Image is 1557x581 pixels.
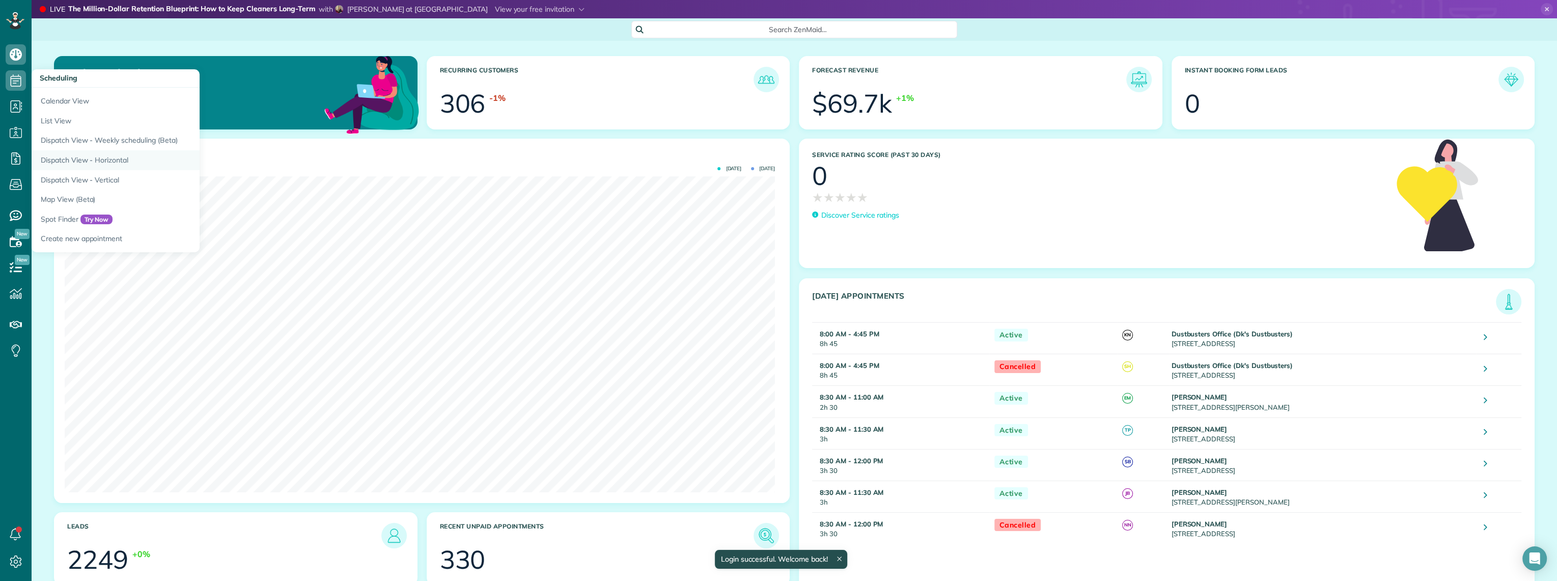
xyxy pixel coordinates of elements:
[812,323,989,354] td: 8h 45
[1122,361,1133,372] span: SH
[820,457,883,465] strong: 8:30 AM - 12:00 PM
[857,189,868,206] span: ★
[714,550,847,569] div: Login successful. Welcome back!
[812,386,989,417] td: 2h 30
[32,170,286,190] a: Dispatch View - Vertical
[1122,520,1133,531] span: NN
[812,292,1496,314] h3: [DATE] Appointments
[994,487,1028,500] span: Active
[1498,292,1519,312] img: icon_todays_appointments-901f7ab196bb0bea1936b74009e4eb5ffbc2d2711fa7634e0d609ed5ef32b18b.png
[15,229,30,239] span: New
[1122,393,1133,404] span: EM
[1185,91,1200,116] div: 0
[1129,69,1149,90] img: icon_forecast_revenue-8c13a41c7ed35a8dcfafea3cbb826a0462acb37728057bba2d056411b612bbbe.png
[32,88,286,111] a: Calendar View
[812,91,892,116] div: $69.7k
[812,354,989,386] td: 8h 45
[67,152,779,161] h3: Actual Revenue this month
[67,523,381,548] h3: Leads
[812,481,989,512] td: 3h
[1169,323,1476,354] td: [STREET_ADDRESS]
[820,425,883,433] strong: 8:30 AM - 11:30 AM
[1122,457,1133,467] span: SB
[1172,425,1228,433] strong: [PERSON_NAME]
[32,229,286,252] a: Create new appointment
[40,73,77,83] span: Scheduling
[1169,386,1476,417] td: [STREET_ADDRESS][PERSON_NAME]
[319,5,333,14] span: with
[322,44,421,143] img: dashboard_welcome-42a62b7d889689a78055ac9021e634bf52bae3f8056760290aed330b23ab8690.png
[1122,425,1133,436] span: TP
[1169,512,1476,544] td: [STREET_ADDRESS]
[835,189,846,206] span: ★
[994,329,1028,341] span: Active
[994,456,1028,468] span: Active
[68,4,316,15] strong: The Million-Dollar Retention Blueprint: How to Keep Cleaners Long-Term
[1172,330,1293,338] strong: Dustbusters Office (Dk's Dustbusters)
[751,166,775,171] span: [DATE]
[1122,488,1133,499] span: JB
[896,92,914,104] div: +1%
[32,150,286,170] a: Dispatch View - Horizontal
[812,417,989,449] td: 3h
[1522,546,1547,571] div: Open Intercom Messenger
[756,525,776,546] img: icon_unpaid_appointments-47b8ce3997adf2238b356f14209ab4cced10bd1f174958f3ca8f1d0dd7fffeee.png
[15,255,30,265] span: New
[812,151,1386,159] h3: Service Rating score (past 30 days)
[1169,354,1476,386] td: [STREET_ADDRESS]
[846,189,857,206] span: ★
[67,547,128,572] div: 2249
[1122,330,1133,340] span: KN
[994,519,1041,532] span: Cancelled
[820,488,883,496] strong: 8:30 AM - 11:30 AM
[489,92,506,104] div: -1%
[820,361,879,369] strong: 8:00 AM - 4:45 PM
[335,5,343,13] img: cheryl-hajjar-8ca2d9a0a98081571bad45d25e3ae1ebb22997dcb0f93f4b4d0906acd6b91865.png
[823,189,835,206] span: ★
[812,163,827,189] div: 0
[32,190,286,209] a: Map View (Beta)
[812,449,989,481] td: 3h 30
[994,392,1028,405] span: Active
[440,523,754,548] h3: Recent unpaid appointments
[1172,393,1228,401] strong: [PERSON_NAME]
[1501,69,1521,90] img: icon_form_leads-04211a6a04a5b2264e4ee56bc0799ec3eb69b7e499cbb523a139df1d13a81ae0.png
[132,548,150,560] div: +0%
[820,330,879,338] strong: 8:00 AM - 4:45 PM
[812,189,823,206] span: ★
[80,215,113,225] span: Try Now
[1172,457,1228,465] strong: [PERSON_NAME]
[65,67,304,94] p: Welcome back, [PERSON_NAME]!
[821,210,899,221] p: Discover Service ratings
[440,547,486,572] div: 330
[32,130,286,150] a: Dispatch View - Weekly scheduling (Beta)
[440,67,754,92] h3: Recurring Customers
[1169,481,1476,512] td: [STREET_ADDRESS][PERSON_NAME]
[1172,361,1293,369] strong: Dustbusters Office (Dk's Dustbusters)
[812,512,989,544] td: 3h 30
[384,525,404,546] img: icon_leads-1bed01f49abd5b7fead27621c3d59655bb73ed531f8eeb49469d10e621d6b896.png
[994,424,1028,437] span: Active
[1172,520,1228,528] strong: [PERSON_NAME]
[820,393,883,401] strong: 8:30 AM - 11:00 AM
[32,209,286,229] a: Spot FinderTry Now
[1172,488,1228,496] strong: [PERSON_NAME]
[994,360,1041,373] span: Cancelled
[820,520,883,528] strong: 8:30 AM - 12:00 PM
[347,5,488,14] span: [PERSON_NAME] at [GEOGRAPHIC_DATA]
[1169,417,1476,449] td: [STREET_ADDRESS]
[1185,67,1499,92] h3: Instant Booking Form Leads
[756,69,776,90] img: icon_recurring_customers-cf858462ba22bcd05b5a5880d41d6543d210077de5bb9ebc9590e49fd87d84ed.png
[717,166,741,171] span: [DATE]
[440,91,486,116] div: 306
[1169,449,1476,481] td: [STREET_ADDRESS]
[32,111,286,131] a: List View
[812,210,899,221] a: Discover Service ratings
[812,67,1126,92] h3: Forecast Revenue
